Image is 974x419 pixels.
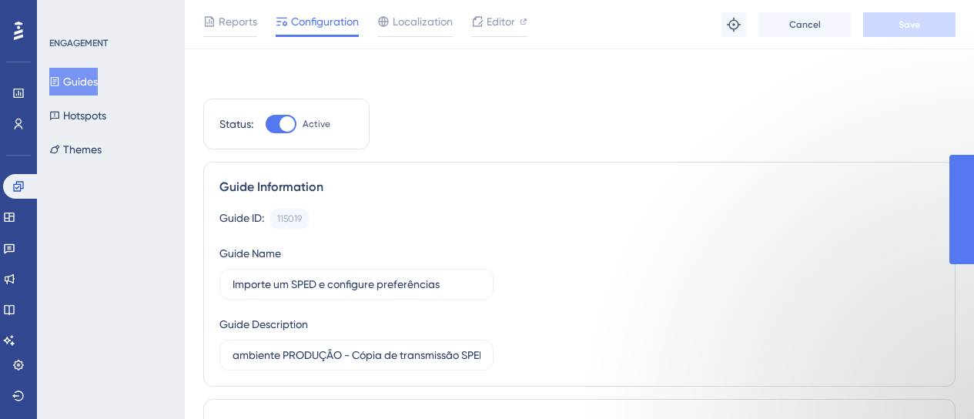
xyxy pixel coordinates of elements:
[899,18,920,31] span: Save
[49,68,98,96] button: Guides
[219,315,308,334] div: Guide Description
[487,12,515,31] span: Editor
[789,18,821,31] span: Cancel
[233,347,480,364] input: Type your Guide’s Description here
[49,136,102,163] button: Themes
[303,118,330,130] span: Active
[863,12,956,37] button: Save
[49,102,106,129] button: Hotspots
[393,12,453,31] span: Localization
[219,12,257,31] span: Reports
[219,115,253,133] div: Status:
[219,209,264,229] div: Guide ID:
[635,303,943,411] iframe: Intercom notifications mensagem
[291,12,359,31] span: Configuration
[219,178,939,196] div: Guide Information
[233,276,480,293] input: Type your Guide’s Name here
[49,37,108,49] div: ENGAGEMENT
[219,244,281,263] div: Guide Name
[277,213,302,225] div: 115019
[909,358,956,404] iframe: UserGuiding AI Assistant Launcher
[758,12,851,37] button: Cancel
